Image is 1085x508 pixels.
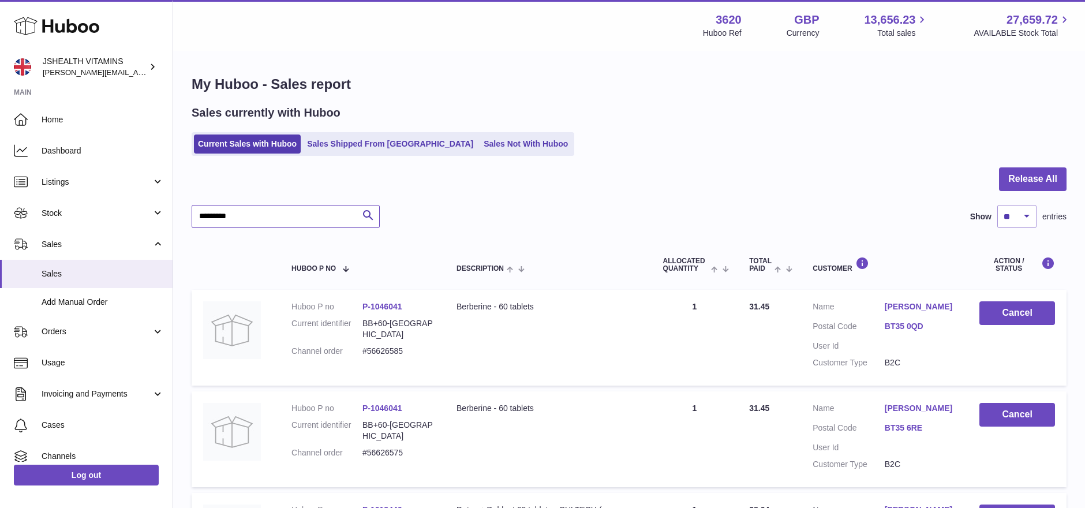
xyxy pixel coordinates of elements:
[42,451,164,462] span: Channels
[885,423,957,434] a: BT35 6RE
[749,302,769,311] span: 31.45
[813,321,885,335] dt: Postal Code
[999,167,1067,191] button: Release All
[703,28,742,39] div: Huboo Ref
[457,265,504,272] span: Description
[864,12,915,28] span: 13,656.23
[291,447,362,458] dt: Channel order
[291,301,362,312] dt: Huboo P no
[203,301,261,359] img: no-photo.jpg
[362,404,402,413] a: P-1046041
[787,28,820,39] div: Currency
[974,12,1071,39] a: 27,659.72 AVAILABLE Stock Total
[813,459,885,470] dt: Customer Type
[42,208,152,219] span: Stock
[362,346,433,357] dd: #56626585
[979,257,1055,272] div: Action / Status
[14,58,31,76] img: francesca@jshealthvitamins.com
[813,403,885,417] dt: Name
[192,75,1067,94] h1: My Huboo - Sales report
[885,301,957,312] a: [PERSON_NAME]
[457,403,640,414] div: Berberine - 60 tablets
[291,403,362,414] dt: Huboo P no
[291,265,336,272] span: Huboo P no
[974,28,1071,39] span: AVAILABLE Stock Total
[291,318,362,340] dt: Current identifier
[885,459,957,470] dd: B2C
[652,391,738,487] td: 1
[303,135,477,154] a: Sales Shipped From [GEOGRAPHIC_DATA]
[813,341,885,352] dt: User Id
[203,403,261,461] img: no-photo.jpg
[42,297,164,308] span: Add Manual Order
[42,145,164,156] span: Dashboard
[749,257,772,272] span: Total paid
[194,135,301,154] a: Current Sales with Huboo
[43,56,147,78] div: JSHEALTH VITAMINS
[192,105,341,121] h2: Sales currently with Huboo
[864,12,929,39] a: 13,656.23 Total sales
[813,357,885,368] dt: Customer Type
[877,28,929,39] span: Total sales
[362,420,433,442] dd: BB+60-[GEOGRAPHIC_DATA]
[663,257,708,272] span: ALLOCATED Quantity
[42,389,152,399] span: Invoicing and Payments
[480,135,572,154] a: Sales Not With Huboo
[885,321,957,332] a: BT35 0QD
[42,357,164,368] span: Usage
[813,423,885,436] dt: Postal Code
[1007,12,1058,28] span: 27,659.72
[43,68,231,77] span: [PERSON_NAME][EMAIL_ADDRESS][DOMAIN_NAME]
[813,442,885,453] dt: User Id
[813,301,885,315] dt: Name
[813,257,956,272] div: Customer
[42,177,152,188] span: Listings
[716,12,742,28] strong: 3620
[42,268,164,279] span: Sales
[652,290,738,386] td: 1
[42,239,152,250] span: Sales
[794,12,819,28] strong: GBP
[979,403,1055,427] button: Cancel
[291,346,362,357] dt: Channel order
[970,211,992,222] label: Show
[42,326,152,337] span: Orders
[1042,211,1067,222] span: entries
[457,301,640,312] div: Berberine - 60 tablets
[14,465,159,485] a: Log out
[979,301,1055,325] button: Cancel
[42,420,164,431] span: Cases
[749,404,769,413] span: 31.45
[885,357,957,368] dd: B2C
[362,447,433,458] dd: #56626575
[42,114,164,125] span: Home
[291,420,362,442] dt: Current identifier
[362,302,402,311] a: P-1046041
[362,318,433,340] dd: BB+60-[GEOGRAPHIC_DATA]
[885,403,957,414] a: [PERSON_NAME]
